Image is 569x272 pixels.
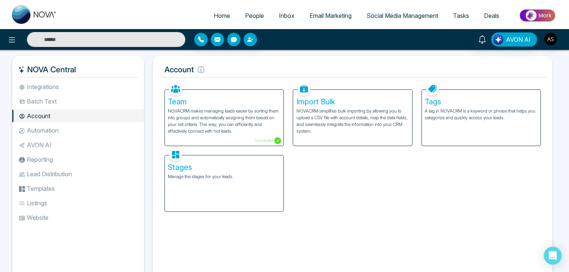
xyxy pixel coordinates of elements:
[477,9,507,23] a: Deals
[12,182,144,195] li: Templates
[245,12,264,19] span: People
[425,97,537,106] h5: Tags
[12,168,144,180] li: Lead Distribution
[426,82,439,95] img: Tags
[493,34,503,45] img: Lead Flow
[12,211,144,224] li: Website
[12,153,144,166] li: Reporting
[12,110,144,122] li: Account
[12,95,144,108] li: Batch Text
[12,124,144,137] li: Automation
[159,62,546,78] h5: Account
[18,62,138,78] h5: NOVA Central
[238,9,271,23] a: People
[168,97,280,106] h5: Team
[214,12,230,19] span: Home
[484,12,499,19] span: Deals
[169,82,182,95] img: Team
[12,5,57,24] img: Nova CRM Logo
[296,97,409,106] h5: Import Bulk
[279,12,295,19] span: Inbox
[510,7,565,24] img: Market-place.gif
[309,12,352,19] span: Email Marketing
[302,9,359,23] a: Email Marketing
[453,12,469,19] span: Tasks
[168,163,280,172] h5: Stages
[271,9,302,23] a: Inbox
[359,9,446,23] a: Social Media Management
[12,80,144,93] li: Integrations
[296,108,409,135] p: NOVACRM simplifies bulk importing by allowing you to upload a CSV file with account details, map ...
[506,35,531,44] span: AVON AI
[168,108,280,135] p: NOVACRM makes managing leads easier by sorting them into groups and automatically assigning them ...
[425,108,537,121] p: A tag in NOVACRM is a keyword or phrase that helps you categorize and quickly access your leads.
[544,33,557,45] img: User Avatar
[12,197,144,209] li: Listings
[168,173,280,180] p: Manage the stages for your leads.
[297,82,310,95] img: Import Bulk
[274,137,281,144] img: Connected
[12,139,144,151] li: AVON AI
[254,137,281,144] p: Connected
[544,247,562,265] div: Open Intercom Messenger
[169,148,182,161] img: Stages
[367,12,438,19] span: Social Media Management
[491,32,537,47] button: AVON AI
[206,9,238,23] a: Home
[446,9,477,23] a: Tasks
